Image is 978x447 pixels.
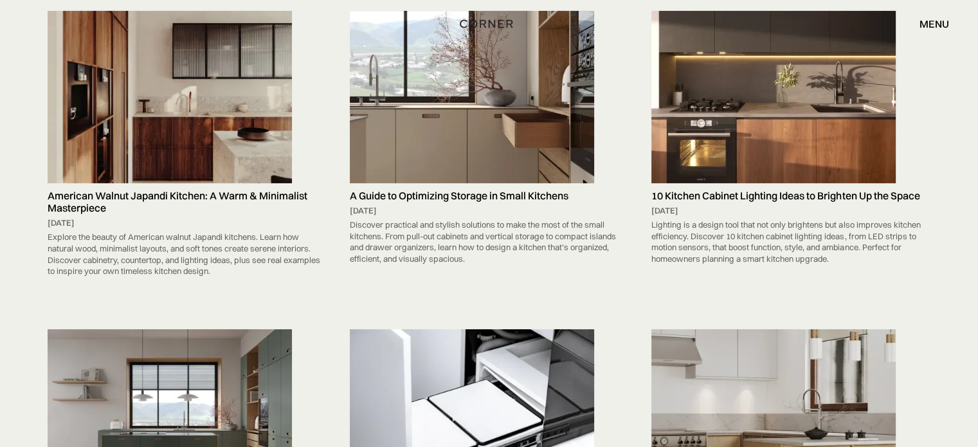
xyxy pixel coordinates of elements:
[651,216,930,268] div: Lighting is a design tool that not only brightens but also improves kitchen efficiency. Discover ...
[651,205,930,217] div: [DATE]
[645,11,937,268] a: 10 Kitchen Cabinet Lighting Ideas to Brighten Up the Space[DATE]Lighting is a design tool that no...
[343,11,635,268] a: A Guide to Optimizing Storage in Small Kitchens[DATE]Discover practical and stylish solutions to ...
[48,228,327,280] div: Explore the beauty of American walnut Japandi kitchens. Learn how natural wood, minimalist layout...
[350,205,629,217] div: [DATE]
[919,19,949,29] div: menu
[48,217,327,229] div: [DATE]
[907,13,949,35] div: menu
[48,190,327,214] h5: American Walnut Japandi Kitchen: A Warm & Minimalist Masterpiece
[350,190,629,202] h5: A Guide to Optimizing Storage in Small Kitchens
[41,11,333,280] a: American Walnut Japandi Kitchen: A Warm & Minimalist Masterpiece[DATE]Explore the beauty of Ameri...
[350,216,629,268] div: Discover practical and stylish solutions to make the most of the small kitchens. From pull-out ca...
[651,190,930,202] h5: 10 Kitchen Cabinet Lighting Ideas to Brighten Up the Space
[455,15,522,32] a: home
